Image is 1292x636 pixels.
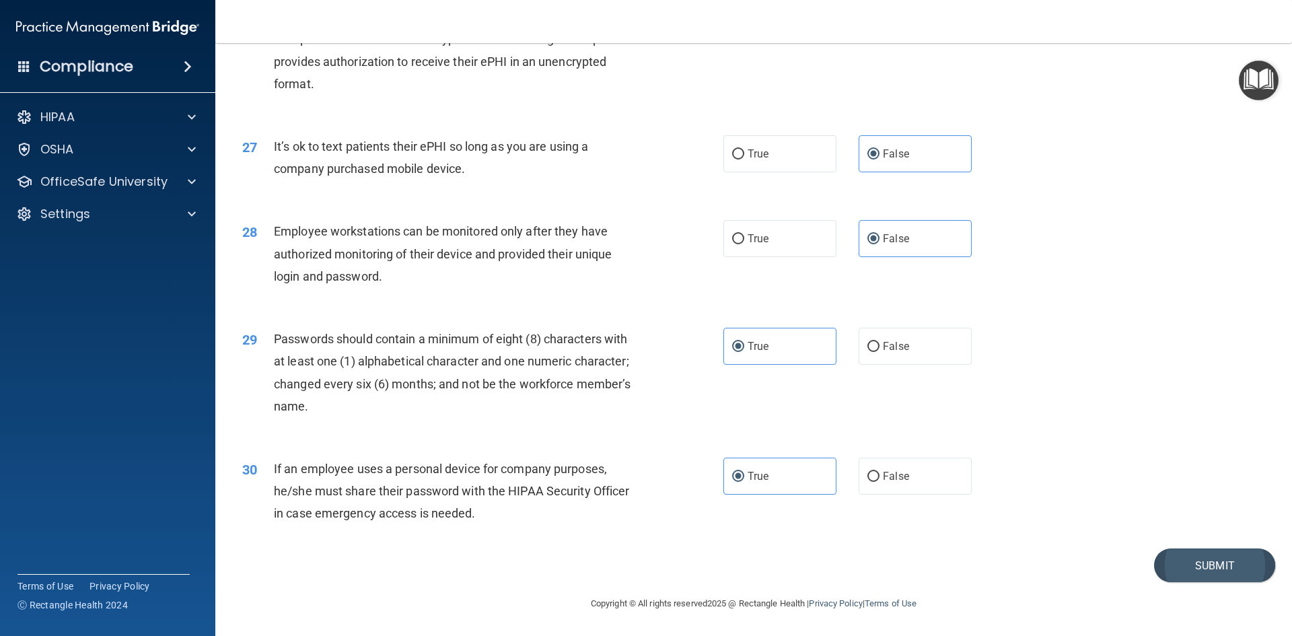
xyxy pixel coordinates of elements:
div: Copyright © All rights reserved 2025 @ Rectangle Health | | [508,582,999,625]
span: True [748,470,768,483]
a: Privacy Policy [89,579,150,593]
span: 27 [242,139,257,155]
span: False [883,470,909,483]
h4: Compliance [40,57,133,76]
span: 30 [242,462,257,478]
p: OfficeSafe University [40,174,168,190]
input: True [732,234,744,244]
input: False [867,149,880,160]
span: False [883,147,909,160]
a: Terms of Use [17,579,73,593]
input: True [732,342,744,352]
a: OfficeSafe University [16,174,196,190]
span: False [883,232,909,245]
img: PMB logo [16,14,199,41]
button: Open Resource Center [1239,61,1279,100]
span: False [883,340,909,353]
a: HIPAA [16,109,196,125]
span: True [748,232,768,245]
span: True [748,147,768,160]
p: Settings [40,206,90,222]
span: 29 [242,332,257,348]
a: Privacy Policy [809,598,862,608]
a: OSHA [16,141,196,157]
span: 28 [242,224,257,240]
span: Passwords should contain a minimum of eight (8) characters with at least one (1) alphabetical cha... [274,332,631,413]
span: Ⓒ Rectangle Health 2024 [17,598,128,612]
span: Even though regular email is not secure, practices are allowed to e-mail patients ePHI in an unen... [274,9,634,91]
a: Terms of Use [865,598,917,608]
a: Settings [16,206,196,222]
input: True [732,149,744,160]
span: It’s ok to text patients their ePHI so long as you are using a company purchased mobile device. [274,139,588,176]
p: HIPAA [40,109,75,125]
input: False [867,342,880,352]
span: True [748,340,768,353]
span: Employee workstations can be monitored only after they have authorized monitoring of their device... [274,224,612,283]
input: False [867,472,880,482]
p: OSHA [40,141,74,157]
input: True [732,472,744,482]
input: False [867,234,880,244]
button: Submit [1154,549,1275,583]
span: If an employee uses a personal device for company purposes, he/she must share their password with... [274,462,629,520]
